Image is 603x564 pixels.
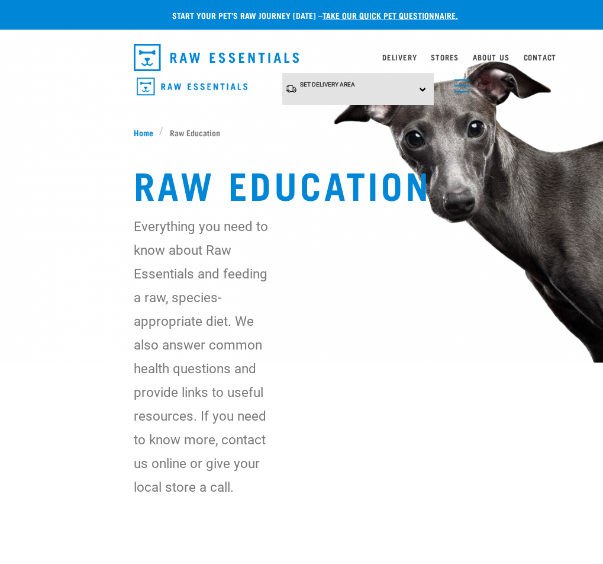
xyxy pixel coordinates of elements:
nav: breadcrumbs [134,126,470,139]
a: Stores [431,55,459,59]
a: take our quick pet questionnaire. [323,13,458,17]
img: van-moving.png [285,84,297,94]
span: Home [134,126,153,139]
p: Everything you need to know about Raw Essentials and feeding a raw, species-appropriate diet. We ... [134,214,268,499]
a: Delivery [382,55,417,59]
a: About Us [473,55,509,59]
a: menu [449,72,470,94]
h1: Raw Education [134,162,470,205]
img: Raw Essentials Logo [137,78,247,96]
span: Set Delivery Area [300,81,355,88]
img: Raw Essentials Logo [134,44,299,71]
a: Home [134,126,160,139]
nav: dropdown navigation [124,39,479,76]
a: Contact [524,55,557,59]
